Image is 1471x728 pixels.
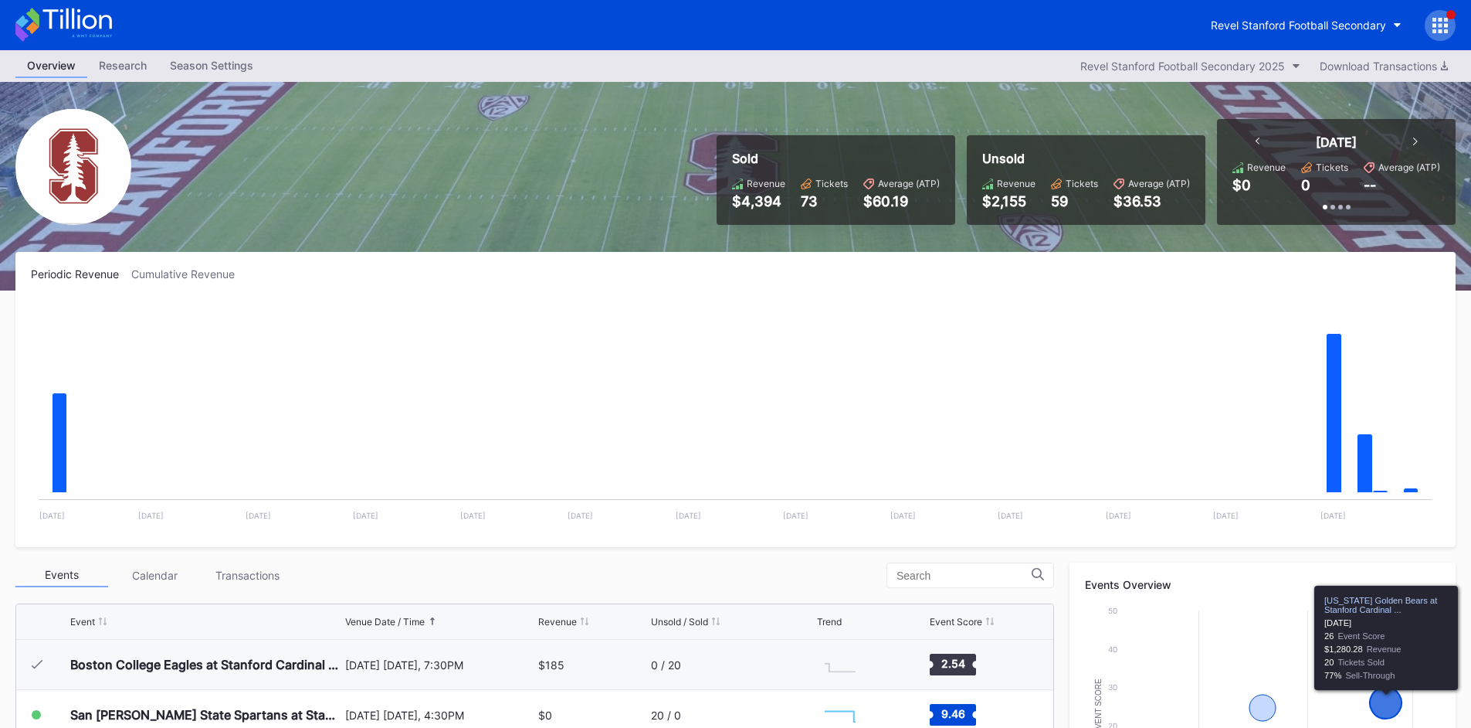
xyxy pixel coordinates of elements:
div: Average (ATP) [878,178,940,189]
div: Unsold [982,151,1190,166]
img: Revel_Stanford_Football_Secondary.png [15,109,131,225]
div: Transactions [201,563,293,587]
div: Tickets [1066,178,1098,189]
div: Calendar [108,563,201,587]
svg: Chart title [817,645,863,684]
div: Events Overview [1085,578,1440,591]
text: [DATE] [1213,511,1239,520]
text: [DATE] [998,511,1023,520]
text: [DATE] [890,511,916,520]
div: Events [15,563,108,587]
button: Download Transactions [1312,56,1456,77]
div: 59 [1051,193,1098,209]
button: Revel Stanford Football Secondary 2025 [1073,56,1308,77]
div: Event [70,616,95,628]
a: Season Settings [158,54,265,78]
div: [DATE] [DATE], 4:30PM [345,709,535,722]
div: Boston College Eagles at Stanford Cardinal Football [70,657,341,672]
div: Venue Date / Time [345,616,425,628]
text: [DATE] [353,511,378,520]
div: $60.19 [863,193,940,209]
input: Search [896,570,1032,582]
div: [DATE] [DATE], 7:30PM [345,658,535,672]
a: Overview [15,54,87,78]
div: $4,394 [732,193,785,209]
div: 20 / 0 [651,709,681,722]
text: 50 [1108,606,1117,615]
svg: Chart title [31,300,1440,532]
div: $0 [538,709,552,722]
div: Revenue [997,178,1035,189]
div: 0 [1301,177,1310,193]
div: Trend [817,616,842,628]
div: Revenue [1247,162,1286,173]
div: $36.53 [1113,193,1190,209]
text: 30 [1108,682,1117,692]
div: San [PERSON_NAME] State Spartans at Stanford Cardinal Football [70,707,341,723]
div: Revel Stanford Football Secondary [1211,19,1386,32]
div: Revenue [538,616,577,628]
div: [DATE] [1316,134,1357,150]
div: -- [1364,177,1376,193]
div: Revenue [747,178,785,189]
text: [DATE] [676,511,701,520]
div: Average (ATP) [1378,162,1440,173]
text: [DATE] [460,511,486,520]
div: Research [87,54,158,77]
button: Revel Stanford Football Secondary [1199,11,1413,39]
div: $2,155 [982,193,1035,209]
text: [DATE] [39,511,65,520]
text: [DATE] [246,511,271,520]
div: $185 [538,658,564,672]
div: Average (ATP) [1128,178,1190,189]
div: Revel Stanford Football Secondary 2025 [1080,60,1285,73]
div: Sold [732,151,940,166]
text: [DATE] [138,511,164,520]
div: 0 / 20 [651,658,681,672]
div: 73 [801,193,848,209]
text: [DATE] [783,511,808,520]
div: Periodic Revenue [31,267,131,281]
div: Download Transactions [1320,60,1448,73]
div: Tickets [1316,162,1348,173]
div: Event Score [930,616,982,628]
a: Research [87,54,158,78]
text: 9.46 [941,707,964,720]
div: Tickets [815,178,848,189]
text: [DATE] [1320,511,1346,520]
div: Unsold / Sold [651,616,708,628]
text: [DATE] [568,511,593,520]
text: 2.54 [941,657,964,670]
text: [DATE] [1106,511,1131,520]
text: 40 [1108,645,1117,654]
div: Season Settings [158,54,265,77]
div: $0 [1232,177,1251,193]
div: Cumulative Revenue [131,267,247,281]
